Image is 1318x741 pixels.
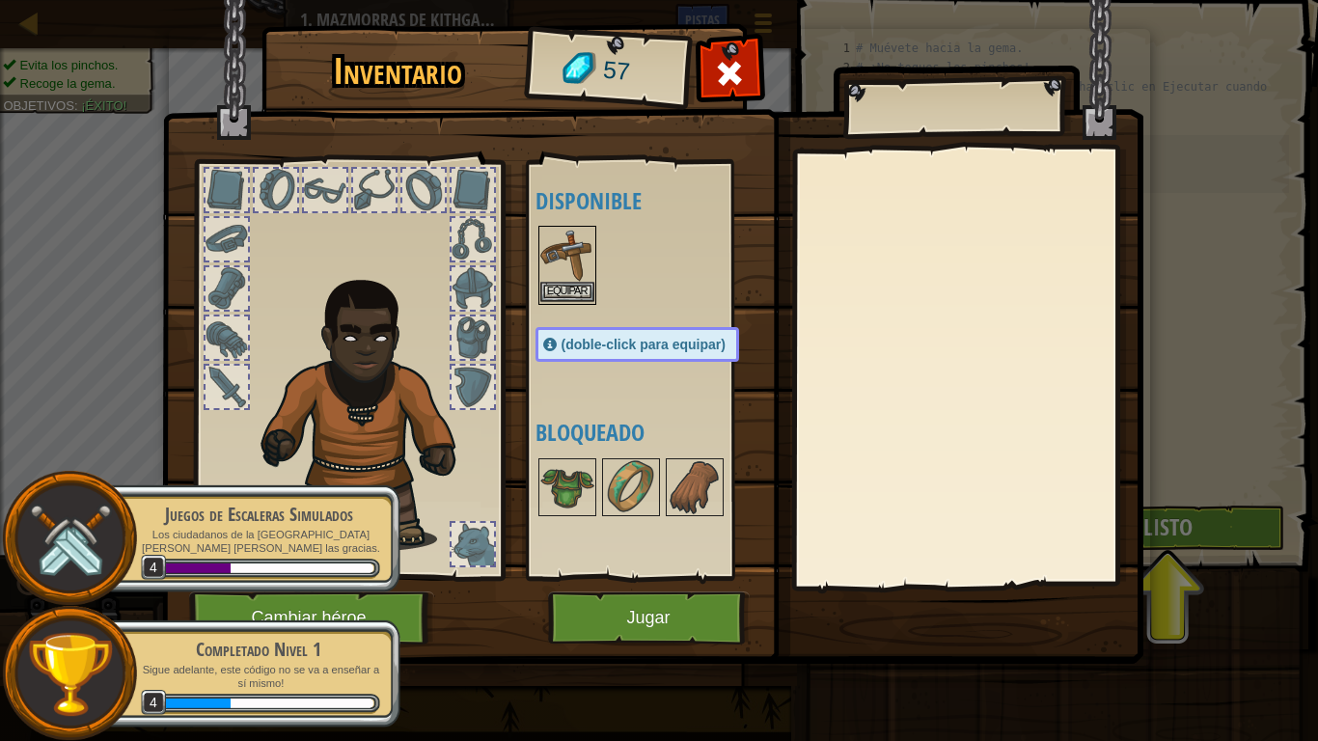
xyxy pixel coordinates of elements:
span: (doble-click para equipar) [562,337,726,352]
span: 4 [141,555,167,581]
img: portrait.png [540,460,594,514]
img: portrait.png [668,460,722,514]
h4: Bloqueado [535,420,778,445]
span: 4 [141,690,167,716]
h1: Inventario [275,51,521,92]
img: Gordon_Stalwart_Hair.png [252,269,490,552]
img: swords.png [26,495,114,583]
img: portrait.png [540,228,594,282]
button: Jugar [548,591,750,645]
h4: Disponible [535,188,778,213]
button: Equipar [540,282,594,302]
img: portrait.png [604,460,658,514]
p: Los ciudadanos de la [GEOGRAPHIC_DATA][PERSON_NAME] [PERSON_NAME] las gracias. [137,528,380,556]
div: Juegos de Escaleras Simulados [137,501,380,528]
span: 57 [601,53,631,90]
img: trophy.png [26,630,114,718]
p: Sigue adelante, este código no se va a enseñar a sí mismo! [137,663,380,691]
div: Completado Nivel 1 [137,636,380,663]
